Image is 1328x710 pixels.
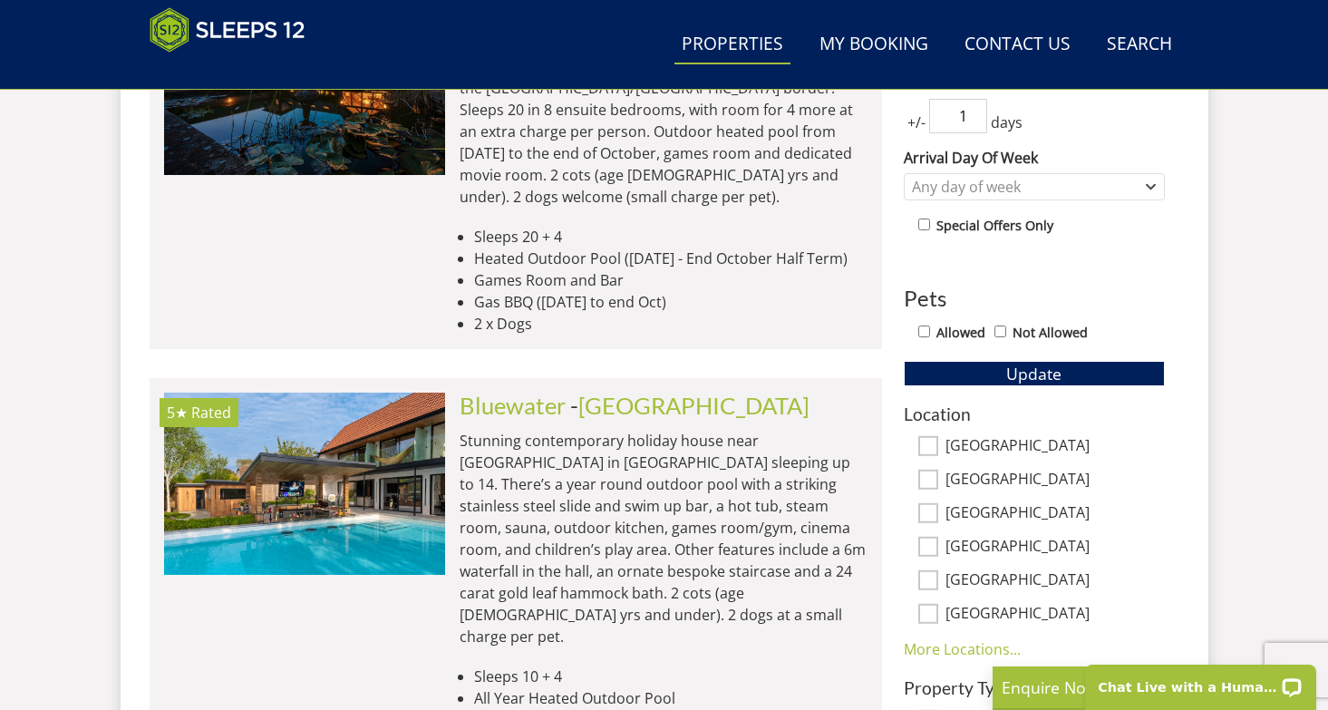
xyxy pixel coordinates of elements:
[150,7,305,53] img: Sleeps 12
[460,55,868,208] p: Converted grain barns in the Cranborne Chase AONB on the [GEOGRAPHIC_DATA]/[GEOGRAPHIC_DATA] bord...
[936,323,985,343] label: Allowed
[945,538,1165,558] label: [GEOGRAPHIC_DATA]
[474,248,868,269] li: Heated Outdoor Pool ([DATE] - End October Half Term)
[474,313,868,335] li: 2 x Dogs
[945,605,1165,625] label: [GEOGRAPHIC_DATA]
[812,24,935,65] a: My Booking
[904,147,1165,169] label: Arrival Day Of Week
[141,63,331,79] iframe: Customer reviews powered by Trustpilot
[904,639,1021,659] a: More Locations...
[578,392,809,419] a: [GEOGRAPHIC_DATA]
[1073,653,1328,710] iframe: LiveChat chat widget
[474,687,868,709] li: All Year Heated Outdoor Pool
[1002,676,1274,699] p: Enquire Now
[460,392,566,419] a: Bluewater
[987,112,1026,133] span: days
[164,393,445,574] a: 5★ Rated
[945,571,1165,591] label: [GEOGRAPHIC_DATA]
[945,471,1165,491] label: [GEOGRAPHIC_DATA]
[167,403,188,423] span: Bluewater has a 5 star rating under the Quality in Tourism Scheme
[570,392,809,419] span: -
[957,24,1078,65] a: Contact Us
[474,226,868,248] li: Sleeps 20 + 4
[474,269,868,291] li: Games Room and Bar
[460,430,868,647] p: Stunning contemporary holiday house near [GEOGRAPHIC_DATA] in [GEOGRAPHIC_DATA] sleeping up to 14...
[907,177,1142,197] div: Any day of week
[945,437,1165,457] label: [GEOGRAPHIC_DATA]
[904,112,929,133] span: +/-
[164,393,445,574] img: bluewater-bristol-holiday-accomodation-home-stays-8.original.jpg
[1100,24,1179,65] a: Search
[904,678,1165,697] h3: Property Type
[191,403,231,423] span: Rated
[904,361,1165,386] button: Update
[474,291,868,313] li: Gas BBQ ([DATE] to end Oct)
[674,24,790,65] a: Properties
[904,404,1165,423] h3: Location
[904,173,1165,200] div: Combobox
[1006,363,1061,384] span: Update
[474,666,868,687] li: Sleeps 10 + 4
[945,504,1165,524] label: [GEOGRAPHIC_DATA]
[904,287,1165,310] h3: Pets
[1013,323,1088,343] label: Not Allowed
[936,216,1053,236] label: Special Offers Only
